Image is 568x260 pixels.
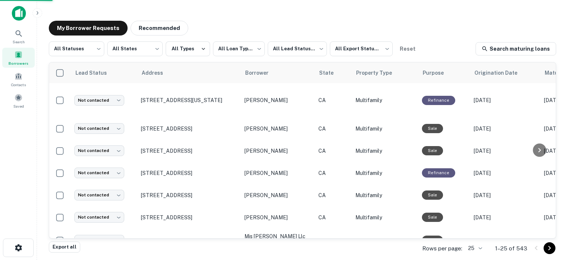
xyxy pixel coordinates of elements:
span: Origination Date [474,68,527,77]
span: Property Type [356,68,402,77]
th: State [315,63,352,83]
p: 1–25 of 543 [495,244,527,253]
p: [DATE] [474,213,537,222]
a: Borrowers [2,48,35,68]
span: Purpose [423,68,453,77]
a: Search maturing loans [476,42,556,55]
div: All Loan Types [213,39,265,58]
div: Not contacted [74,123,124,134]
p: Multifamily [355,213,415,222]
p: CA [318,169,348,177]
th: Address [137,63,241,83]
span: Saved [13,103,24,109]
p: [STREET_ADDRESS] [141,125,237,132]
span: Contacts [11,82,26,88]
th: Origination Date [470,63,540,83]
img: capitalize-icon.png [12,6,26,21]
p: Rows per page: [422,244,462,253]
div: Not contacted [74,145,124,156]
p: Multifamily [355,147,415,155]
p: [PERSON_NAME] [244,96,311,104]
p: Multifamily [355,236,415,244]
p: CA [318,96,348,104]
button: Go to next page [544,242,555,254]
div: Not contacted [74,212,124,223]
p: [DATE] [474,147,537,155]
p: Multifamily [355,169,415,177]
p: [STREET_ADDRESS] [141,192,237,199]
p: CA [318,125,348,133]
th: Purpose [418,63,470,83]
p: CA [318,236,348,244]
div: All Export Statuses [330,39,393,58]
button: Export all [49,242,80,253]
p: Multifamily [355,96,415,104]
p: [STREET_ADDRESS] [141,214,237,221]
div: This loan purpose was for refinancing [422,168,455,178]
div: All Lead Statuses [268,39,327,58]
iframe: Chat Widget [531,177,568,213]
span: Address [142,68,173,77]
p: [STREET_ADDRESS][US_STATE] [141,97,237,104]
div: 25 [465,243,483,254]
p: Multifamily [355,125,415,133]
p: [STREET_ADDRESS] [141,170,237,176]
span: Lead Status [75,68,116,77]
div: Sale [422,124,443,133]
div: Sale [422,190,443,200]
p: [DATE] [474,236,537,244]
p: [STREET_ADDRESS] [141,237,237,244]
p: CA [318,213,348,222]
p: CA [318,191,348,199]
div: Not contacted [74,235,124,246]
th: Borrower [241,63,315,83]
span: Borrower [245,68,278,77]
th: Lead Status [71,63,137,83]
p: [DATE] [474,191,537,199]
p: Multifamily [355,191,415,199]
div: Sale [422,146,443,155]
a: Saved [2,91,35,111]
p: CA [318,147,348,155]
button: All Types [166,41,210,56]
p: [PERSON_NAME] [244,147,311,155]
button: Reset [396,41,419,56]
th: Property Type [352,63,418,83]
p: [DATE] [474,96,537,104]
p: [PERSON_NAME] [244,169,311,177]
button: My Borrower Requests [49,21,128,36]
p: [DATE] [474,125,537,133]
p: [DATE] [474,169,537,177]
span: Search [13,39,25,45]
div: Sale [422,213,443,222]
p: [PERSON_NAME] [244,191,311,199]
a: Contacts [2,69,35,89]
div: All Statuses [49,39,104,58]
div: Not contacted [74,95,124,106]
p: mis [PERSON_NAME] llc series 9 [244,232,311,249]
div: This loan purpose was for refinancing [422,96,455,105]
p: [PERSON_NAME] [244,213,311,222]
p: [STREET_ADDRESS] [141,148,237,154]
div: All States [107,39,163,58]
div: Sale [422,236,443,245]
span: Borrowers [9,60,28,66]
div: Not contacted [74,168,124,178]
span: State [319,68,343,77]
div: Not contacted [74,190,124,200]
p: [PERSON_NAME] [244,125,311,133]
button: Recommended [131,21,188,36]
a: Search [2,26,35,46]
